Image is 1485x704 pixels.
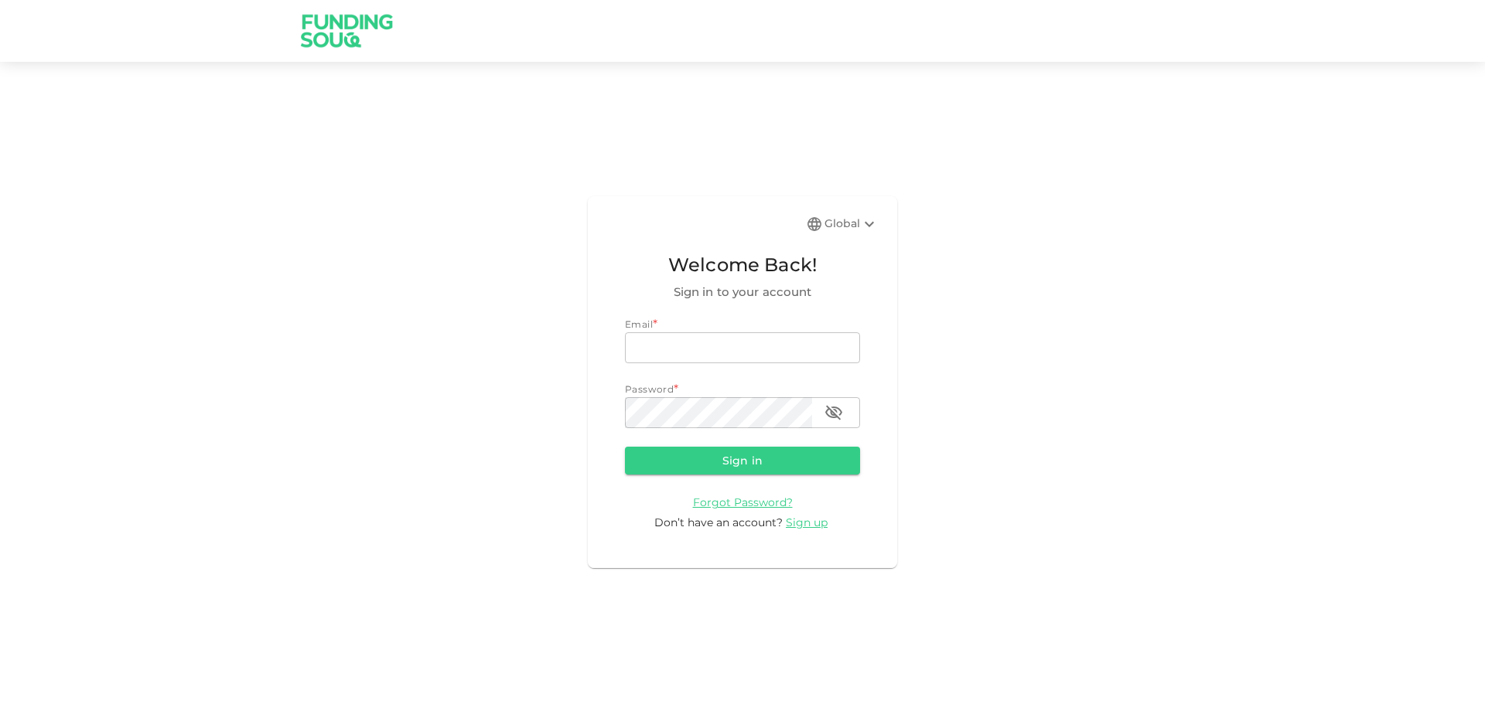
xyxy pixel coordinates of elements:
span: Email [625,318,653,330]
a: Forgot Password? [693,495,793,509]
span: Sign in to your account [625,283,860,301]
span: Password [625,383,674,395]
span: Welcome Back! [625,250,860,280]
span: Don’t have an account? [654,515,783,529]
input: password [625,397,812,428]
span: Forgot Password? [693,495,793,509]
button: Sign in [625,447,860,474]
span: Sign up [786,515,828,529]
div: Global [824,215,879,233]
input: email [625,332,860,363]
